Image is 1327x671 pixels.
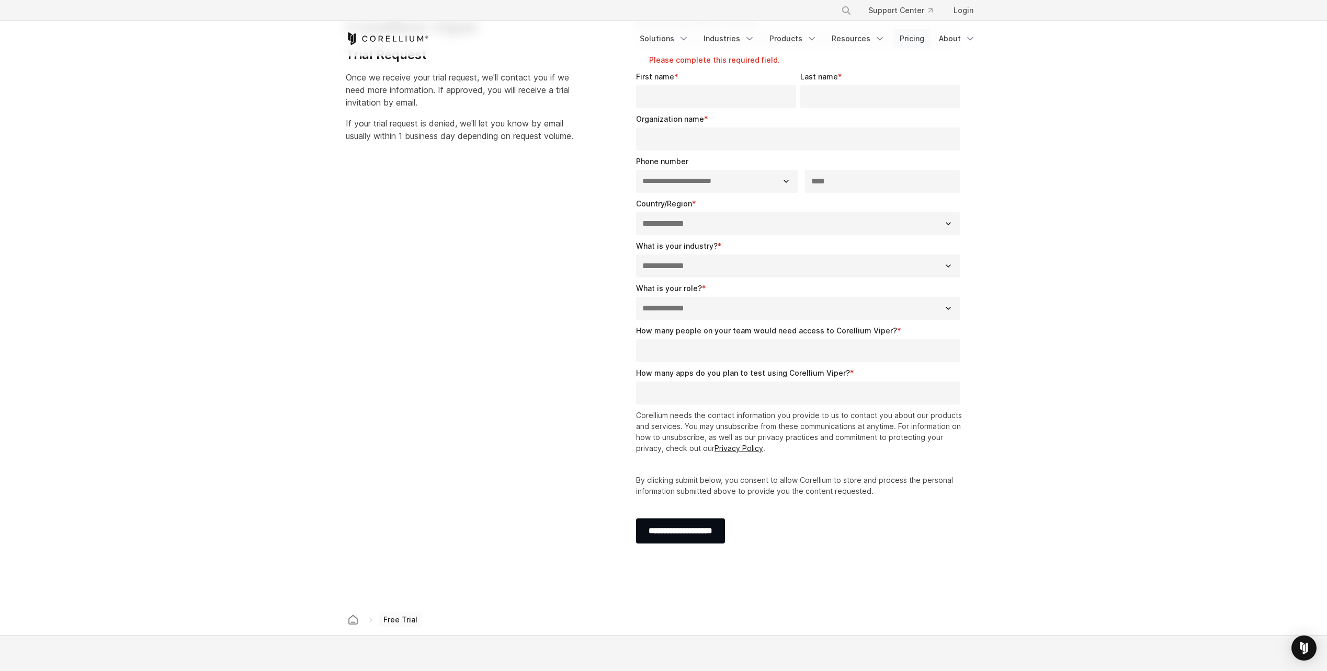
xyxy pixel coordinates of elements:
[837,1,856,20] button: Search
[346,32,429,45] a: Corellium Home
[636,368,850,377] span: How many apps do you plan to test using Corellium Viper?
[636,475,965,496] p: By clicking submit below, you consent to allow Corellium to store and process the personal inform...
[636,284,702,293] span: What is your role?
[379,612,422,627] span: Free Trial
[346,118,573,141] span: If your trial request is denied, we'll let you know by email usually within 1 business day depend...
[633,29,982,48] div: Navigation Menu
[636,114,704,123] span: Organization name
[829,1,982,20] div: Navigation Menu
[636,72,674,81] span: First name
[633,29,695,48] a: Solutions
[714,444,763,453] a: Privacy Policy
[860,1,941,20] a: Support Center
[1291,635,1317,661] div: Open Intercom Messenger
[933,29,982,48] a: About
[636,199,692,208] span: Country/Region
[763,29,823,48] a: Products
[945,1,982,20] a: Login
[636,157,688,166] span: Phone number
[825,29,891,48] a: Resources
[636,410,965,454] p: Corellium needs the contact information you provide to us to contact you about our products and s...
[636,241,718,250] span: What is your industry?
[636,326,897,335] span: How many people on your team would need access to Corellium Viper?
[649,55,965,65] label: Please complete this required field.
[346,72,570,108] span: Once we receive your trial request, we'll contact you if we need more information. If approved, y...
[344,612,362,627] a: Corellium home
[800,72,838,81] span: Last name
[697,29,761,48] a: Industries
[893,29,931,48] a: Pricing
